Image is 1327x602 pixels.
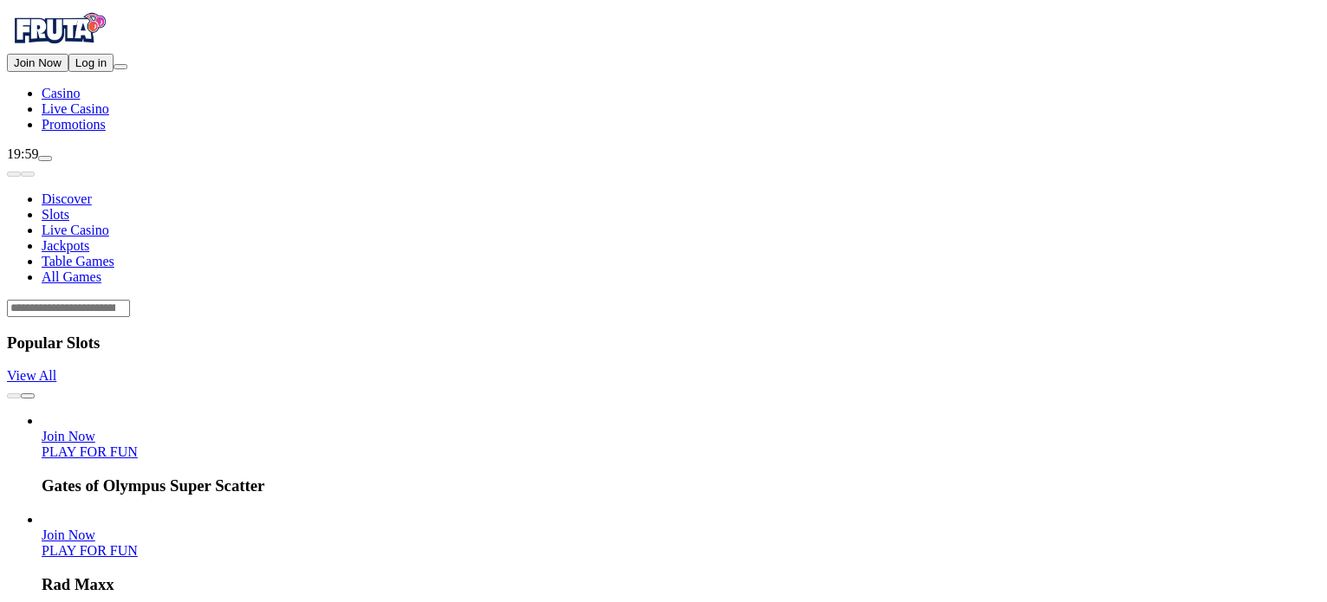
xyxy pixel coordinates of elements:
button: Join Now [7,54,68,72]
span: Casino [42,86,80,100]
a: diamond iconCasino [42,86,80,100]
span: Join Now [14,56,62,69]
span: Log in [75,56,107,69]
a: Rad Maxx [42,543,138,558]
a: Slots [42,207,69,222]
a: View All [7,368,56,383]
button: menu [114,64,127,69]
article: Rad Maxx [42,512,1320,594]
h3: Rad Maxx [42,575,1320,594]
button: next slide [21,172,35,177]
img: Fruta [7,7,111,50]
a: Rad Maxx [42,528,95,542]
a: Live Casino [42,223,109,237]
header: Lobby [7,162,1320,317]
button: Log in [68,54,114,72]
button: prev slide [7,393,21,398]
button: next slide [21,393,35,398]
a: Discover [42,191,92,206]
nav: Primary [7,7,1320,133]
a: Jackpots [42,238,89,253]
button: prev slide [7,172,21,177]
span: Join Now [42,429,95,443]
a: All Games [42,269,101,284]
span: Promotions [42,117,106,132]
a: Gates of Olympus Super Scatter [42,444,138,459]
span: 19:59 [7,146,38,161]
span: Live Casino [42,101,109,116]
a: Table Games [42,254,114,269]
h3: Popular Slots [7,333,1320,353]
button: live-chat [38,156,52,161]
h3: Gates of Olympus Super Scatter [42,476,1320,495]
a: Gates of Olympus Super Scatter [42,429,95,443]
a: poker-chip iconLive Casino [42,101,109,116]
input: Search [7,300,130,317]
a: Fruta [7,38,111,53]
span: Join Now [42,528,95,542]
article: Gates of Olympus Super Scatter [42,413,1320,495]
a: gift-inverted iconPromotions [42,117,106,132]
nav: Lobby [7,162,1320,285]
